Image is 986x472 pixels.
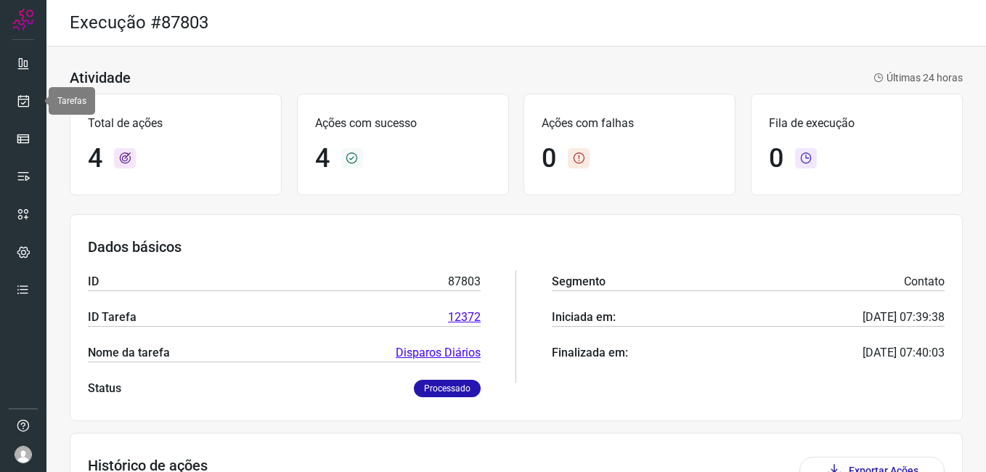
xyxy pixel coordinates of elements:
[70,12,208,33] h2: Execução #87803
[542,115,717,132] p: Ações com falhas
[769,143,783,174] h1: 0
[88,238,945,256] h3: Dados básicos
[448,309,481,326] a: 12372
[414,380,481,397] p: Processado
[15,446,32,463] img: avatar-user-boy.jpg
[88,344,170,362] p: Nome da tarefa
[70,69,131,86] h3: Atividade
[88,115,264,132] p: Total de ações
[315,143,330,174] h1: 4
[448,273,481,290] p: 87803
[863,344,945,362] p: [DATE] 07:40:03
[542,143,556,174] h1: 0
[552,309,616,326] p: Iniciada em:
[12,9,34,30] img: Logo
[88,380,121,397] p: Status
[57,96,86,106] span: Tarefas
[88,309,137,326] p: ID Tarefa
[315,115,491,132] p: Ações com sucesso
[863,309,945,326] p: [DATE] 07:39:38
[88,273,99,290] p: ID
[396,344,481,362] a: Disparos Diários
[552,273,606,290] p: Segmento
[873,70,963,86] p: Últimas 24 horas
[552,344,628,362] p: Finalizada em:
[769,115,945,132] p: Fila de execução
[904,273,945,290] p: Contato
[88,143,102,174] h1: 4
